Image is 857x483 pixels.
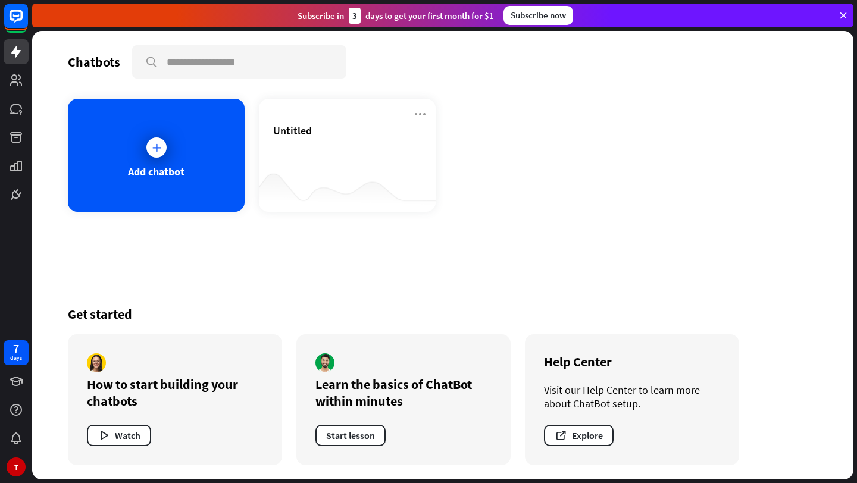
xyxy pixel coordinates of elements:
[128,165,184,178] div: Add chatbot
[68,54,120,70] div: Chatbots
[4,340,29,365] a: 7 days
[68,306,818,322] div: Get started
[315,425,386,446] button: Start lesson
[503,6,573,25] div: Subscribe now
[87,376,263,409] div: How to start building your chatbots
[10,5,45,40] button: Open LiveChat chat widget
[13,343,19,354] div: 7
[273,124,312,137] span: Untitled
[298,8,494,24] div: Subscribe in days to get your first month for $1
[7,457,26,476] div: T
[544,383,720,410] div: Visit our Help Center to learn more about ChatBot setup.
[544,425,614,446] button: Explore
[544,353,720,370] div: Help Center
[315,376,492,409] div: Learn the basics of ChatBot within minutes
[87,425,151,446] button: Watch
[87,353,106,372] img: author
[349,8,361,24] div: 3
[315,353,334,372] img: author
[10,354,22,362] div: days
